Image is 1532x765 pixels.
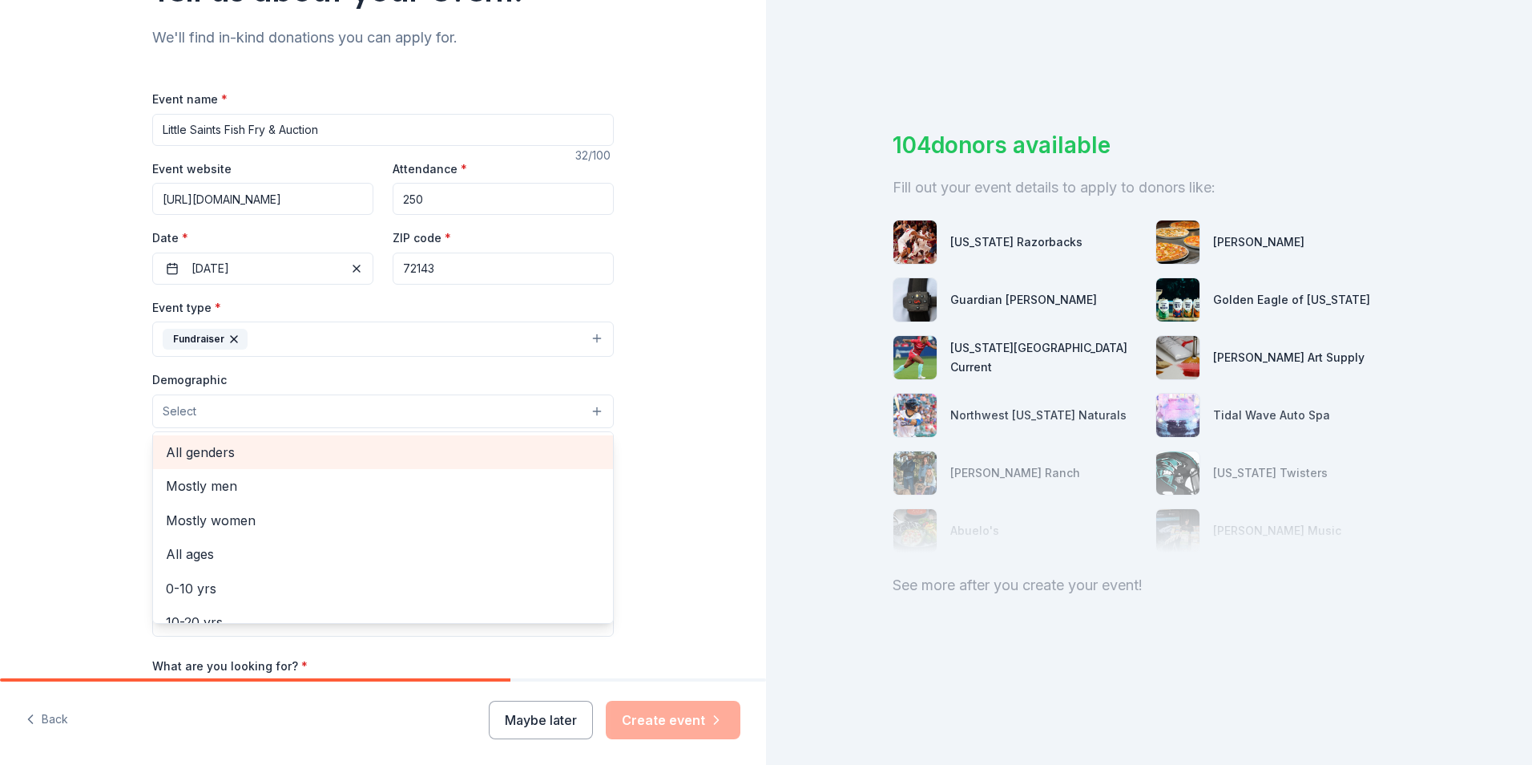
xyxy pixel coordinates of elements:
span: 10-20 yrs [166,612,600,633]
span: Mostly women [166,510,600,531]
span: Mostly men [166,476,600,496]
span: All genders [166,442,600,463]
div: Select [152,431,614,624]
span: Select [163,402,196,421]
button: Select [152,395,614,428]
span: All ages [166,544,600,565]
span: 0-10 yrs [166,578,600,599]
